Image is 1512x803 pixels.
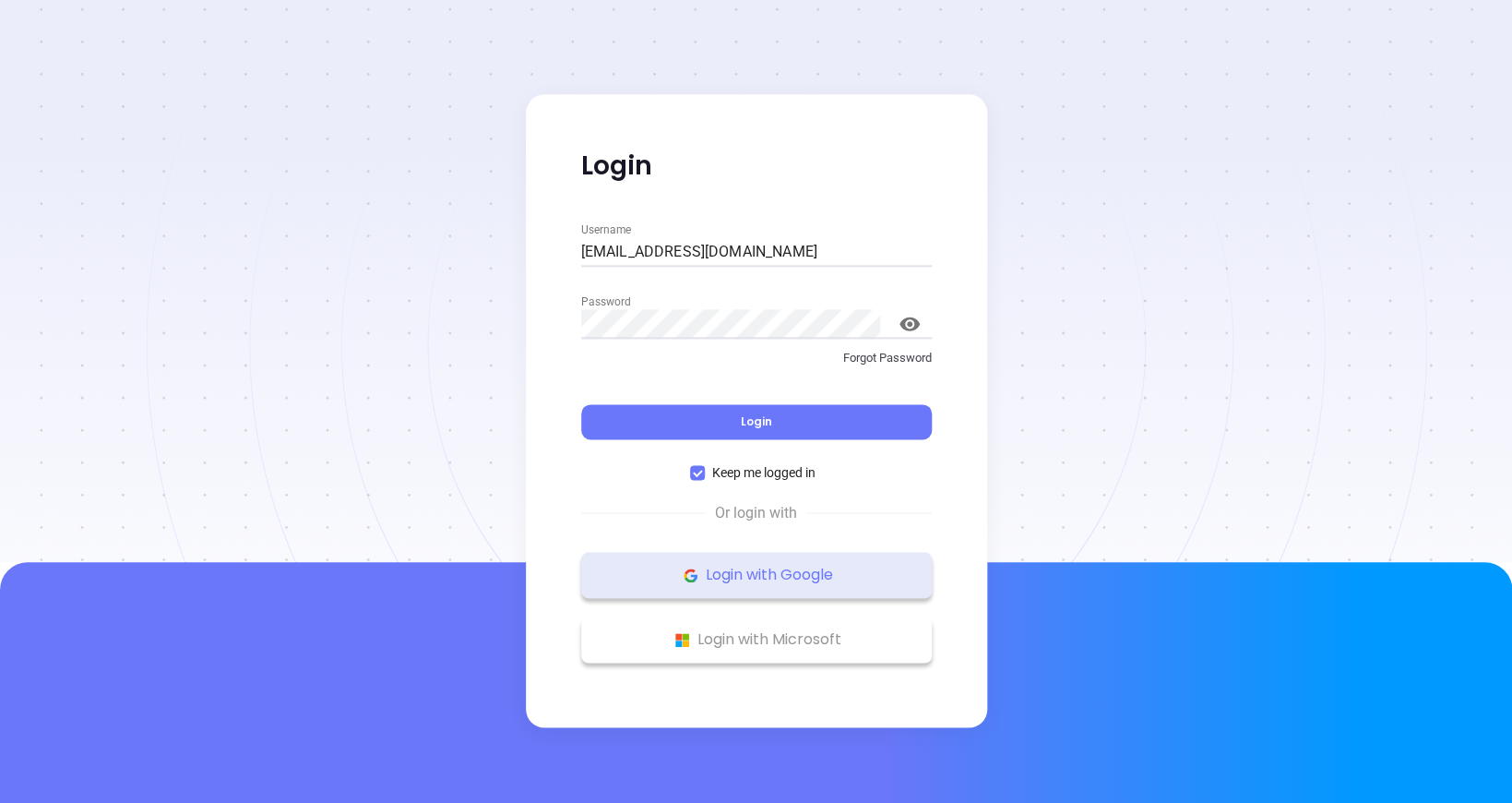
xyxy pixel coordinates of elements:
[741,413,772,429] span: Login
[706,502,806,524] span: Or login with
[590,626,923,653] p: Login with Microsoft
[581,552,932,598] button: Google Logo Login with Google
[581,150,932,183] p: Login
[581,224,631,235] label: Username
[581,617,932,663] button: Microsoft Logo Login with Microsoft
[887,302,932,346] button: toggle password visibility
[705,462,823,483] span: Keep me logged in
[590,561,923,589] p: Login with Google
[581,349,932,367] p: Forgot Password
[581,349,932,382] a: Forgot Password
[581,296,630,307] label: Password
[581,404,932,439] button: Login
[679,564,702,587] img: Google Logo
[671,629,694,652] img: Microsoft Logo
